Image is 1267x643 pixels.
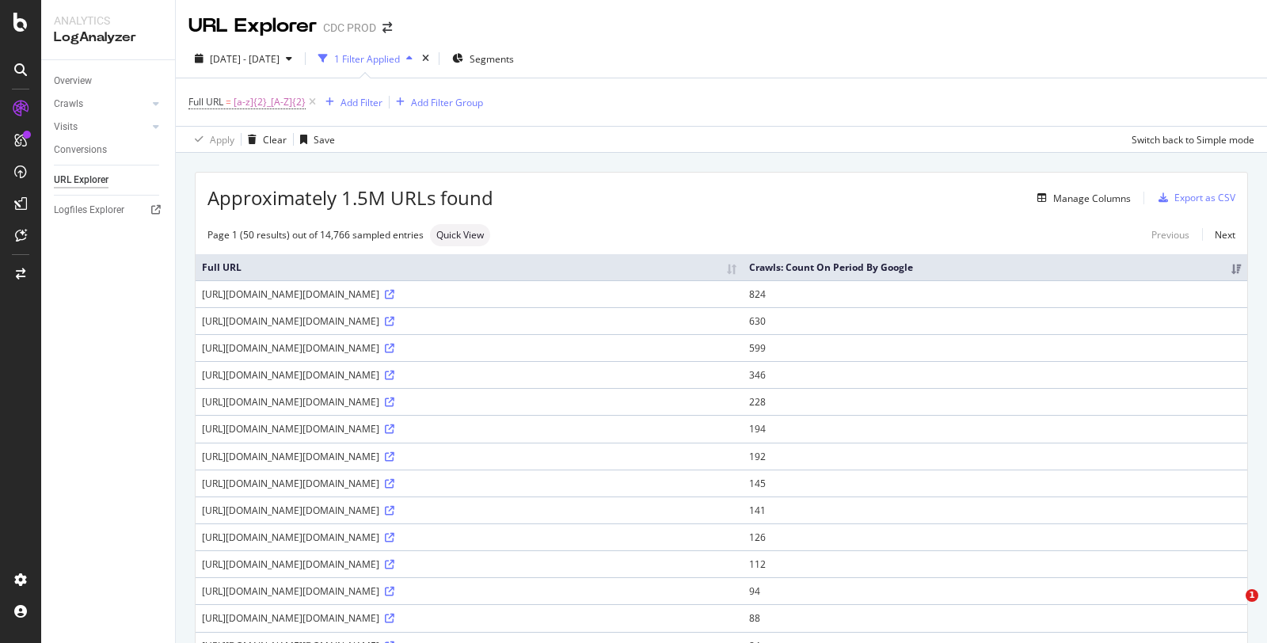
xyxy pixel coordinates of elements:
[202,477,736,490] div: [URL][DOMAIN_NAME][DOMAIN_NAME]
[1125,127,1254,152] button: Switch back to Simple mode
[1174,191,1235,204] div: Export as CSV
[54,202,124,219] div: Logfiles Explorer
[1152,185,1235,211] button: Export as CSV
[743,280,1247,307] td: 824
[54,73,164,89] a: Overview
[188,46,299,71] button: [DATE] - [DATE]
[202,584,736,598] div: [URL][DOMAIN_NAME][DOMAIN_NAME]
[1202,223,1235,246] a: Next
[436,230,484,240] span: Quick View
[390,93,483,112] button: Add Filter Group
[54,119,78,135] div: Visits
[743,550,1247,577] td: 112
[54,172,108,188] div: URL Explorer
[54,142,107,158] div: Conversions
[1246,589,1258,602] span: 1
[1132,133,1254,146] div: Switch back to Simple mode
[430,224,490,246] div: neutral label
[1213,589,1251,627] iframe: Intercom live chat
[743,415,1247,442] td: 194
[382,22,392,33] div: arrow-right-arrow-left
[743,470,1247,497] td: 145
[743,497,1247,523] td: 141
[54,172,164,188] a: URL Explorer
[202,395,736,409] div: [URL][DOMAIN_NAME][DOMAIN_NAME]
[743,361,1247,388] td: 346
[743,388,1247,415] td: 228
[1053,192,1131,205] div: Manage Columns
[226,95,231,108] span: =
[202,531,736,544] div: [URL][DOMAIN_NAME][DOMAIN_NAME]
[743,254,1247,280] th: Crawls: Count On Period By Google: activate to sort column ascending
[54,96,83,112] div: Crawls
[202,611,736,625] div: [URL][DOMAIN_NAME][DOMAIN_NAME]
[411,96,483,109] div: Add Filter Group
[323,20,376,36] div: CDC PROD
[210,52,280,66] span: [DATE] - [DATE]
[202,422,736,436] div: [URL][DOMAIN_NAME][DOMAIN_NAME]
[196,254,743,280] th: Full URL: activate to sort column ascending
[54,142,164,158] a: Conversions
[446,46,520,71] button: Segments
[419,51,432,67] div: times
[188,127,234,152] button: Apply
[470,52,514,66] span: Segments
[202,341,736,355] div: [URL][DOMAIN_NAME][DOMAIN_NAME]
[188,13,317,40] div: URL Explorer
[294,127,335,152] button: Save
[54,73,92,89] div: Overview
[202,504,736,517] div: [URL][DOMAIN_NAME][DOMAIN_NAME]
[188,95,223,108] span: Full URL
[334,52,400,66] div: 1 Filter Applied
[202,557,736,571] div: [URL][DOMAIN_NAME][DOMAIN_NAME]
[314,133,335,146] div: Save
[743,443,1247,470] td: 192
[54,29,162,47] div: LogAnalyzer
[54,119,148,135] a: Visits
[743,307,1247,334] td: 630
[743,523,1247,550] td: 126
[743,334,1247,361] td: 599
[54,202,164,219] a: Logfiles Explorer
[341,96,382,109] div: Add Filter
[234,91,306,113] span: [a-z]{2}_[A-Z]{2}
[54,13,162,29] div: Analytics
[743,604,1247,631] td: 88
[312,46,419,71] button: 1 Filter Applied
[319,93,382,112] button: Add Filter
[743,577,1247,604] td: 94
[202,450,736,463] div: [URL][DOMAIN_NAME][DOMAIN_NAME]
[210,133,234,146] div: Apply
[263,133,287,146] div: Clear
[202,287,736,301] div: [URL][DOMAIN_NAME][DOMAIN_NAME]
[1031,188,1131,207] button: Manage Columns
[242,127,287,152] button: Clear
[54,96,148,112] a: Crawls
[207,185,493,211] span: Approximately 1.5M URLs found
[202,368,736,382] div: [URL][DOMAIN_NAME][DOMAIN_NAME]
[202,314,736,328] div: [URL][DOMAIN_NAME][DOMAIN_NAME]
[207,228,424,242] div: Page 1 (50 results) out of 14,766 sampled entries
